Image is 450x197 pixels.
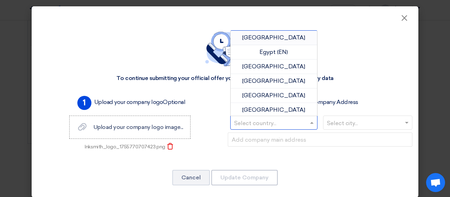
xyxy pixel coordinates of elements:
label: Fill Company Address [302,98,358,106]
span: [GEOGRAPHIC_DATA] [242,106,305,113]
button: Update Company [211,170,278,185]
span: [GEOGRAPHIC_DATA] [242,34,305,41]
span: 1 [77,96,91,110]
label: Upload your company logo [94,98,186,106]
span: [GEOGRAPHIC_DATA] [242,78,305,84]
input: Add company main address [228,133,412,147]
span: × [401,13,408,27]
span: Upload your company logo image... [94,124,183,130]
button: Close [395,11,413,25]
button: Cancel [172,170,210,185]
div: To continue submitting your official offer you have to complete your company data [116,75,333,82]
span: [GEOGRAPHIC_DATA] [242,63,305,70]
span: Egypt (EN) [259,49,288,55]
a: Open chat [426,173,445,192]
span: Optional [163,99,185,105]
img: empty_state_contact.svg [205,32,245,66]
span: [GEOGRAPHIC_DATA] [242,92,305,99]
div: Inksmith_logo_1755770707423.png [85,143,165,150]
